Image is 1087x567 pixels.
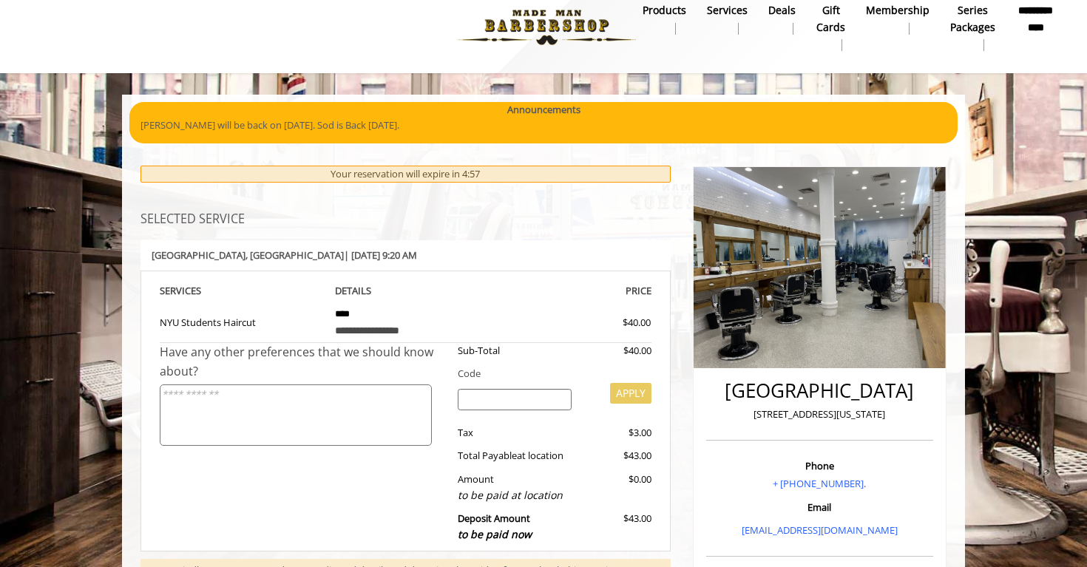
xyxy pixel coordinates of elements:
[583,448,651,464] div: $43.00
[773,477,866,490] a: + [PHONE_NUMBER].
[447,366,651,381] div: Code
[160,282,324,299] th: SERVICE
[583,425,651,441] div: $3.00
[447,472,583,503] div: Amount
[707,2,748,18] b: Services
[710,461,929,471] h3: Phone
[517,449,563,462] span: at location
[569,315,651,330] div: $40.00
[710,407,929,422] p: [STREET_ADDRESS][US_STATE]
[447,425,583,441] div: Tax
[710,380,929,401] h2: [GEOGRAPHIC_DATA]
[816,2,845,35] b: gift cards
[324,282,488,299] th: DETAILS
[447,343,583,359] div: Sub-Total
[710,502,929,512] h3: Email
[866,2,929,18] b: Membership
[140,118,947,133] p: [PERSON_NAME] will be back on [DATE]. Sod is Back [DATE].
[447,448,583,464] div: Total Payable
[152,248,417,262] b: [GEOGRAPHIC_DATA] | [DATE] 9:20 AM
[458,512,532,541] b: Deposit Amount
[140,166,671,183] div: Your reservation will expire in 4:57
[458,527,532,541] span: to be paid now
[583,511,651,543] div: $43.00
[768,2,796,18] b: Deals
[487,282,651,299] th: PRICE
[507,102,580,118] b: Announcements
[583,472,651,503] div: $0.00
[610,383,651,404] button: APPLY
[583,343,651,359] div: $40.00
[245,248,344,262] span: , [GEOGRAPHIC_DATA]
[160,343,447,381] div: Have any other preferences that we should know about?
[742,523,898,537] a: [EMAIL_ADDRESS][DOMAIN_NAME]
[458,487,572,503] div: to be paid at location
[140,213,671,226] h3: SELECTED SERVICE
[950,2,995,35] b: Series packages
[196,284,201,297] span: S
[643,2,686,18] b: products
[160,299,324,343] td: NYU Students Haircut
